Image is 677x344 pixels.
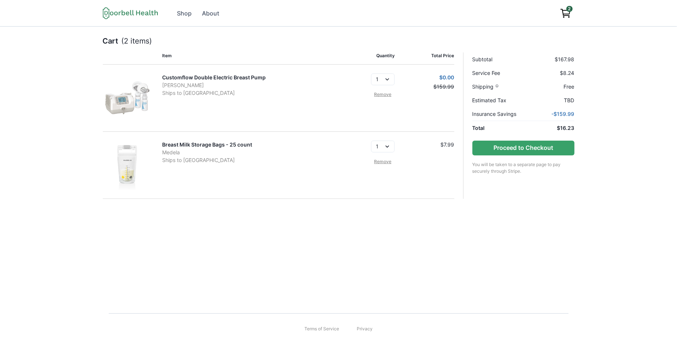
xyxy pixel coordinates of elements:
p: Free [526,83,575,90]
select: Select quantity [371,141,395,152]
a: About [198,6,224,21]
a: Privacy [357,326,373,332]
a: Remove [371,158,395,165]
p: Total Price [401,52,454,59]
a: Breast Milk Storage Bags - 25 count [162,141,252,148]
p: $0.00 [401,73,454,81]
p: $159.99 [401,83,454,90]
p: - $159.99 [552,110,575,118]
p: Medela [162,148,335,156]
p: $16.23 [526,124,575,132]
p: TBD [526,96,575,104]
p: Insurance Savings [472,110,521,118]
button: Proceed to Checkout [472,141,575,155]
p: Ships to [GEOGRAPHIC_DATA] [162,156,335,164]
p: Cart [103,35,119,47]
a: View cart [557,6,575,21]
img: n5cxtj4n8fh8lu867ojklczjhbt3 [103,73,152,123]
select: Select quantity [371,73,395,85]
p: You will be taken to a separate page to pay securely through Stripe. [472,161,575,175]
p: $7.99 [401,141,454,148]
span: 2 [566,6,573,12]
p: Service Fee [472,69,521,77]
p: Quantity [341,52,395,59]
p: Subtotal [472,55,521,63]
p: Item [162,52,335,59]
img: 4ug59o4dwxomsw1w9l8xmq6ufd8q [103,141,152,190]
div: Shop [177,9,192,18]
p: (2 items) [122,35,152,47]
p: $8.24 [526,69,575,77]
a: Customflow Double Electric Breast Pump [162,74,266,80]
div: About [202,9,220,18]
p: Total [472,124,521,132]
p: Ships to [GEOGRAPHIC_DATA] [162,89,335,97]
a: Remove [371,91,395,98]
p: Estimated Tax [472,96,521,104]
p: [PERSON_NAME] [162,81,335,89]
span: Shipping [472,83,494,90]
p: $167.98 [526,55,575,63]
a: Terms of Service [304,326,339,332]
a: Shop [173,6,196,21]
